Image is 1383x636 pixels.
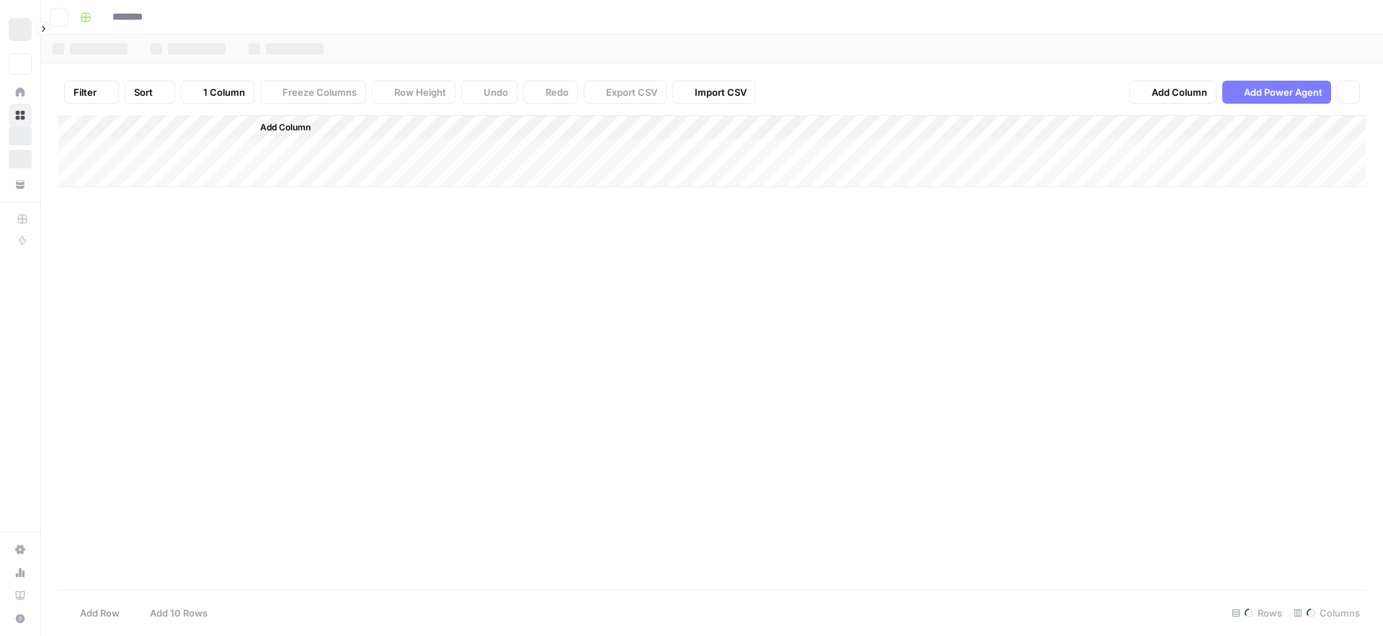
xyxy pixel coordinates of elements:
[9,584,32,607] a: Learning Hub
[241,118,316,137] button: Add Column
[394,85,446,99] span: Row Height
[260,81,366,104] button: Freeze Columns
[1226,601,1288,624] div: Rows
[283,85,357,99] span: Freeze Columns
[1222,81,1331,104] button: Add Power Agent
[461,81,517,104] button: Undo
[484,85,508,99] span: Undo
[606,85,657,99] span: Export CSV
[523,81,578,104] button: Redo
[9,173,32,196] a: Your Data
[80,606,120,620] span: Add Row
[58,601,128,624] button: Add Row
[1244,85,1322,99] span: Add Power Agent
[372,81,455,104] button: Row Height
[672,81,756,104] button: Import CSV
[181,81,254,104] button: 1 Column
[9,104,32,127] a: Browse
[1152,85,1207,99] span: Add Column
[203,85,245,99] span: 1 Column
[9,561,32,584] a: Usage
[125,81,175,104] button: Sort
[9,81,32,104] a: Home
[74,85,97,99] span: Filter
[9,538,32,561] a: Settings
[64,81,119,104] button: Filter
[9,607,32,630] button: Help + Support
[695,85,747,99] span: Import CSV
[260,121,311,134] span: Add Column
[128,601,216,624] button: Add 10 Rows
[1288,601,1366,624] div: Columns
[546,85,569,99] span: Redo
[1129,81,1217,104] button: Add Column
[150,606,208,620] span: Add 10 Rows
[134,85,153,99] span: Sort
[584,81,667,104] button: Export CSV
